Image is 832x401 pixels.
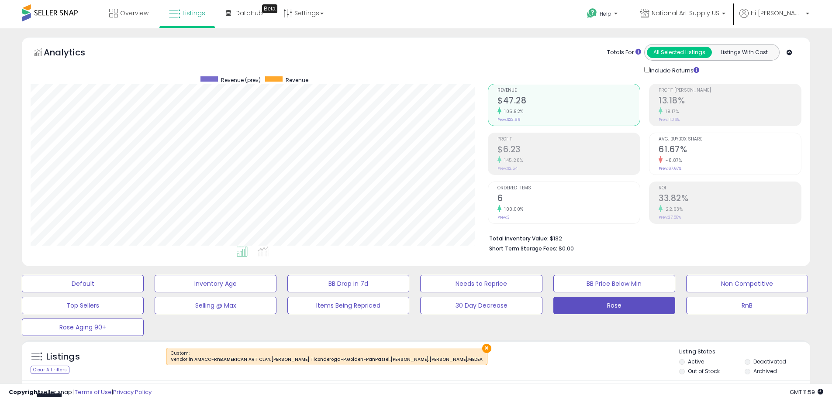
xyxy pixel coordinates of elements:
small: Prev: $2.54 [497,166,518,171]
p: Listing States: [679,348,810,356]
button: RnB [686,297,808,314]
button: Default [22,275,144,292]
span: Ordered Items [497,186,640,191]
small: 145.28% [501,157,523,164]
button: Inventory Age [155,275,276,292]
h5: Listings [46,351,80,363]
span: Hi [PERSON_NAME] [751,9,803,17]
button: Non Competitive [686,275,808,292]
i: Get Help [587,8,597,19]
strong: Copyright [9,388,41,396]
button: Rose Aging 90+ [22,319,144,336]
label: Archived [753,367,777,375]
span: Profit [PERSON_NAME] [659,88,801,93]
button: 30 Day Decrease [420,297,542,314]
h2: 6 [497,193,640,205]
b: Short Term Storage Fees: [489,245,557,252]
button: Selling @ Max [155,297,276,314]
span: Revenue [286,76,308,84]
label: Deactivated [753,358,786,365]
a: Help [580,1,626,28]
span: ROI [659,186,801,191]
span: $0.00 [559,244,574,253]
small: Prev: 67.67% [659,166,681,171]
h2: $47.28 [497,96,640,107]
h2: 13.18% [659,96,801,107]
small: 19.17% [663,108,679,115]
div: seller snap | | [9,388,152,397]
div: Tooltip anchor [262,4,277,13]
div: Totals For [607,48,641,57]
div: Clear All Filters [31,366,69,374]
button: BB Drop in 7d [287,275,409,292]
small: 105.92% [501,108,524,115]
span: Revenue (prev) [221,76,261,84]
li: $132 [489,233,795,243]
span: Custom: [171,350,483,363]
button: BB Price Below Min [553,275,675,292]
b: Total Inventory Value: [489,235,549,242]
span: Help [600,10,611,17]
button: Top Sellers [22,297,144,314]
span: Listings [183,9,205,17]
span: National Art Supply US [652,9,719,17]
button: × [482,344,491,353]
span: DataHub [235,9,263,17]
label: Active [688,358,704,365]
span: 2025-09-16 11:59 GMT [790,388,823,396]
h5: Analytics [44,46,102,61]
h2: 61.67% [659,144,801,156]
h2: $6.23 [497,144,640,156]
div: Include Returns [638,65,710,75]
small: Prev: 27.58% [659,215,681,220]
button: Rose [553,297,675,314]
span: Avg. Buybox Share [659,137,801,142]
label: Out of Stock [688,367,720,375]
span: Revenue [497,88,640,93]
small: 22.63% [663,206,683,212]
a: Hi [PERSON_NAME] [739,9,809,28]
small: Prev: 11.06% [659,117,680,122]
small: 100.00% [501,206,524,212]
button: All Selected Listings [647,47,712,58]
button: Items Being Repriced [287,297,409,314]
button: Needs to Reprice [420,275,542,292]
span: Profit [497,137,640,142]
small: Prev: $22.96 [497,117,520,122]
small: -8.87% [663,157,682,164]
button: Listings With Cost [711,47,777,58]
small: Prev: 3 [497,215,510,220]
h2: 33.82% [659,193,801,205]
span: Overview [120,9,148,17]
div: Vendor in AMACO-RnB,AMERICAN ART CLAY,[PERSON_NAME] Ticonderoga-P,Golden-PanPastel,[PERSON_NAME],... [171,356,483,363]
